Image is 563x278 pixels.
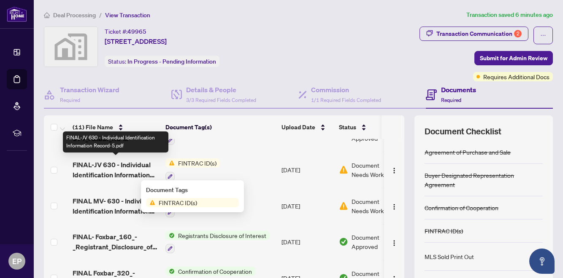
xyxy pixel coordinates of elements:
[425,147,511,157] div: Agreement of Purchase and Sale
[281,123,315,132] span: Upload Date
[387,235,401,249] button: Logo
[44,12,50,18] span: home
[278,188,336,224] td: [DATE]
[165,231,175,240] img: Status Icon
[44,27,97,67] img: svg%3e
[311,85,381,95] h4: Commission
[105,56,219,67] div: Status:
[420,27,528,41] button: Transaction Communication2
[73,160,159,180] span: FINAL-JV 630 - Individual Identification Information Record-5.pdf
[480,51,547,65] span: Submit for Admin Review
[311,97,381,103] span: 1/1 Required Fields Completed
[105,27,146,36] div: Ticket #:
[425,252,474,261] div: MLS Sold Print Out
[186,97,256,103] span: 3/3 Required Fields Completed
[387,163,401,176] button: Logo
[60,85,119,95] h4: Transaction Wizard
[339,165,348,174] img: Document Status
[278,152,336,188] td: [DATE]
[387,199,401,213] button: Logo
[155,198,200,207] span: FINTRAC ID(s)
[165,158,175,168] img: Status Icon
[60,97,80,103] span: Required
[73,232,159,252] span: FINAL- Foxbar_160_-_Registrant_Disclosure_of_Interest___Acquisition_o.pdf
[436,27,522,40] div: Transaction Communication
[165,158,220,181] button: Status IconFINTRAC ID(s)
[425,226,463,235] div: FINTRAC ID(s)
[63,131,168,152] div: FINAL-JV 630 - Individual Identification Information Record-5.pdf
[7,6,27,22] img: logo
[186,85,256,95] h4: Details & People
[278,115,336,139] th: Upload Date
[425,171,543,189] div: Buyer Designated Representation Agreement
[53,11,96,19] span: Deal Processing
[339,201,348,211] img: Document Status
[474,51,553,65] button: Submit for Admin Review
[127,28,146,35] span: 49965
[425,203,498,212] div: Confirmation of Cooperation
[73,196,159,216] span: FINAL MV- 630 - Individual Identification Information Record-5.pdf
[105,11,150,19] span: View Transaction
[441,97,461,103] span: Required
[352,197,395,215] span: Document Needs Work
[352,160,395,179] span: Document Needs Work
[175,231,270,240] span: Registrants Disclosure of Interest
[175,267,255,276] span: Confirmation of Cooperation
[73,123,113,132] span: (11) File Name
[529,249,555,274] button: Open asap
[12,255,22,267] span: EP
[339,123,356,132] span: Status
[425,126,501,137] span: Document Checklist
[339,237,348,246] img: Document Status
[146,185,239,195] div: Document Tags
[483,72,549,81] span: Requires Additional Docs
[391,167,398,174] img: Logo
[146,198,155,207] img: Status Icon
[175,158,220,168] span: FINTRAC ID(s)
[336,115,407,139] th: Status
[441,85,476,95] h4: Documents
[278,224,336,260] td: [DATE]
[162,115,278,139] th: Document Tag(s)
[514,30,522,37] div: 2
[105,36,167,46] span: [STREET_ADDRESS]
[165,231,270,254] button: Status IconRegistrants Disclosure of Interest
[69,115,162,139] th: (11) File Name
[165,267,175,276] img: Status Icon
[127,58,216,65] span: In Progress - Pending Information
[99,10,102,20] li: /
[540,32,546,38] span: ellipsis
[352,233,404,251] span: Document Approved
[391,203,398,210] img: Logo
[391,240,398,246] img: Logo
[466,10,553,20] article: Transaction saved 6 minutes ago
